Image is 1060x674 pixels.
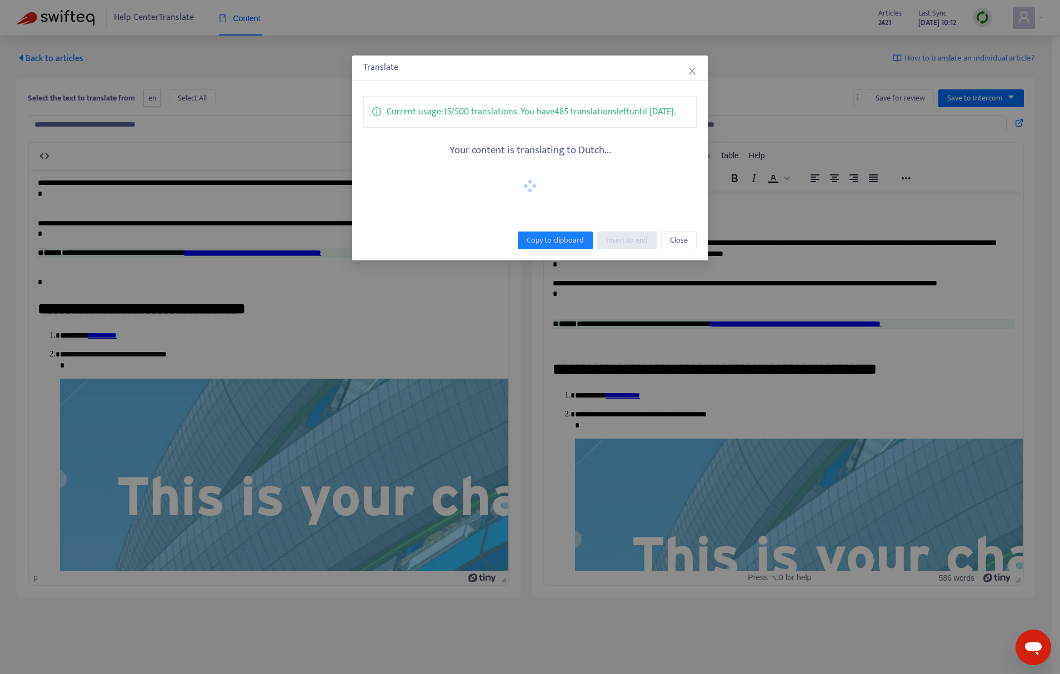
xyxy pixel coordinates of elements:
[363,61,697,74] div: Translate
[363,144,697,157] h5: Your content is translating to Dutch...
[372,105,381,116] span: info-circle
[670,234,688,247] span: Close
[387,105,676,119] p: Current usage: 15 / 500 translations . You have 485 translations left until [DATE] .
[1016,630,1051,665] iframe: Button to launch messaging window
[688,67,697,76] span: close
[686,65,698,77] button: Close
[661,232,697,249] button: Close
[597,232,657,249] button: Insert to end
[518,232,593,249] button: Copy to clipboard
